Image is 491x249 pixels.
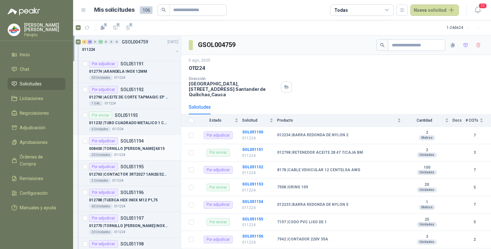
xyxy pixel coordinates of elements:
div: Unidades [417,170,437,175]
span: Solicitudes [20,80,42,87]
div: 1 - 24 de 24 [447,23,483,33]
button: 1 [110,23,120,33]
div: Unidades [417,222,437,227]
p: SOL051191 [120,62,144,66]
p: 011224 [112,178,124,183]
div: Por adjudicar [204,166,233,174]
div: 40 [87,40,92,44]
span: Adjudicación [20,124,45,131]
div: Por adjudicar [204,131,233,139]
div: 0 [93,40,98,44]
b: 012233 | BARRA REDONDA DE NYLON 5 [277,202,348,207]
a: Chat [8,63,65,75]
div: 2 [82,40,87,44]
a: Manuales y ayuda [8,202,65,214]
span: 11 [478,3,487,9]
b: 2 [405,130,449,135]
div: 20 Unidades [89,230,113,235]
div: Unidades [417,152,437,158]
div: 30 Unidades [89,75,113,80]
span: Manuales y ayuda [20,204,56,211]
button: 1 [98,23,108,33]
p: SOL051192 [120,87,144,92]
p: 011224 [242,222,273,228]
p: 011224 [114,204,126,209]
span: 1 [116,22,120,27]
th: Estado [198,114,242,127]
th: Producto [277,114,405,127]
div: Por adjudicar [89,60,118,68]
div: 6 Unidades [89,127,111,132]
span: 1 [103,22,108,27]
div: Por enviar [207,149,230,157]
a: SOL051154 [242,199,263,204]
p: 5 ago, 2025 [189,57,210,64]
p: SOL051196 [120,190,144,195]
b: 5 [466,185,483,191]
p: 012788 | TUERCA HEX INOX M12 P1,75 [89,197,158,203]
img: Company Logo [8,24,20,36]
b: 5 [466,219,483,225]
b: 012798 | RETENEDOR ACEITE 28 47 7/CAJA BM [277,150,363,155]
span: Inicio [20,51,30,58]
a: Licitaciones [8,92,65,104]
a: Por adjudicarSOL051191012774 |ARANDELA INOX 12MM30 Unidades011224 [73,57,181,83]
span: Configuración [20,190,48,197]
p: 012770 | TORNILLO [PERSON_NAME] INOX 10MMx45MM RO [89,223,168,229]
a: Por adjudicarSOL051195012763 |CONTACTOR 3RT2027 1AN20/32A/400V/15KW2 Unidades011224 [73,160,181,186]
span: Estado [198,118,233,123]
a: Adjudicación [8,122,65,134]
b: 2 [405,148,449,153]
a: SOL051155 [242,217,263,221]
p: 011224 [82,47,95,53]
div: 20 Unidades [89,152,113,158]
div: Por adjudicar [204,201,233,209]
b: 7 [466,202,483,208]
div: 0 [114,40,119,44]
div: Por enviar [207,218,230,226]
button: Nueva solicitud [410,4,459,16]
p: Dirección [189,77,278,81]
b: SOL051150 [242,130,263,134]
div: Por adjudicar [89,240,118,248]
b: 012234 | BARRA REDONDA DE NYLON 2 [277,133,348,138]
span: Remisiones [20,175,43,182]
div: Por adjudicar [204,236,233,243]
p: 012774 | ARANDELA INOX 12MM [89,69,147,75]
p: SOL051195 [120,165,144,169]
p: 011224 [242,135,273,141]
p: GSOL004759 [122,40,148,44]
b: 1 [405,200,449,205]
a: Aprobaciones [8,136,65,148]
th: Docs [453,114,466,127]
div: Solicitudes [189,104,211,111]
p: 011224 [242,205,273,211]
span: search [161,8,166,12]
th: Solicitud [242,114,277,127]
b: SOL051152 [242,165,263,169]
a: SOL051156 [242,234,263,239]
button: 11 [472,4,483,16]
div: Por enviar [89,111,112,119]
a: Por enviarSOL051193011232 |TUBO CUADRADO METALICO 1 CALIBRE 186 Unidades011224 [73,109,181,135]
a: Por adjudicarSOL051194008400 |TORNILLO [PERSON_NAME] 6X1520 Unidades011224 [73,135,181,160]
p: 011224 [114,75,126,80]
span: search [380,43,385,47]
b: 7 [466,132,483,138]
p: SOL051193 [115,113,138,118]
p: 012763 | CONTACTOR 3RT2027 1AN20/32A/400V/15KW [89,172,168,178]
div: Todas [334,7,348,14]
span: Cantidad [405,118,444,123]
span: Solicitud [242,118,268,123]
b: 7197 | CODO PVC LISO DE 1 [277,220,327,225]
b: 7942 | CONTADOR 220V 35A [277,237,328,242]
span: Negociaciones [20,110,49,117]
div: 60 Unidades [89,204,113,209]
span: 1 [129,22,133,27]
a: Órdenes de Compra [8,151,65,170]
p: 012790 | ACEITE DE CORTE TAPMAGIC EP XTRA [89,94,168,100]
p: 011224 [242,170,273,176]
div: Por adjudicar [89,163,118,171]
span: 106 [140,6,153,14]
